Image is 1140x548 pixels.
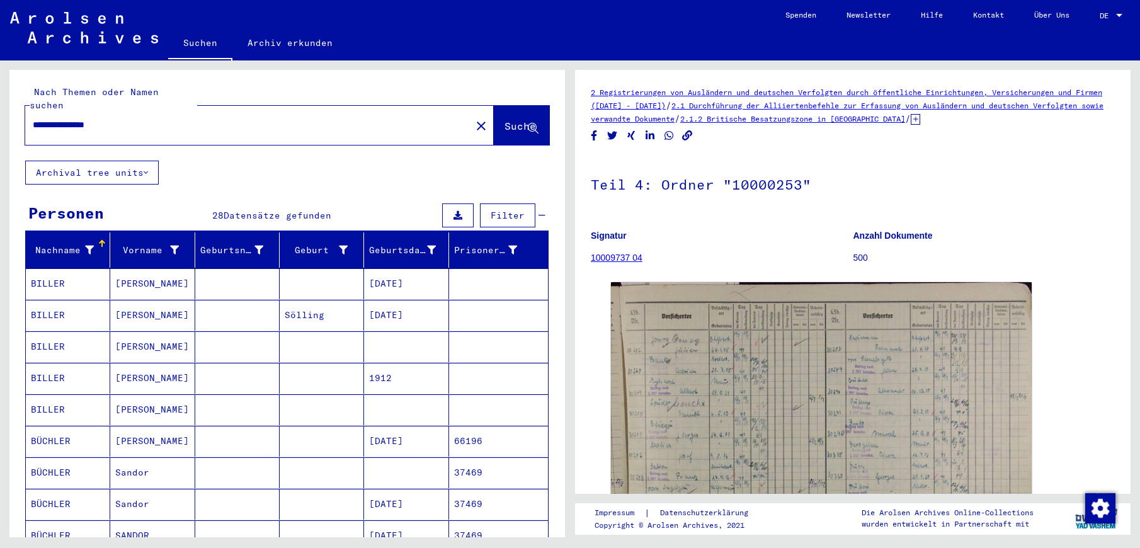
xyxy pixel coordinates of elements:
[200,240,279,260] div: Geburtsname
[595,506,763,520] div: |
[195,232,280,268] mat-header-cell: Geburtsname
[212,210,224,221] span: 28
[25,161,159,185] button: Archival tree units
[449,426,548,457] mat-cell: 66196
[26,457,110,488] mat-cell: BÜCHLER
[591,101,1103,123] a: 2.1 Durchführung der Alliiertenbefehle zur Erfassung von Ausländern und deutschen Verfolgten sowi...
[110,394,195,425] mat-cell: [PERSON_NAME]
[591,156,1115,211] h1: Teil 4: Ordner "10000253"
[588,128,601,144] button: Share on Facebook
[862,518,1034,530] p: wurden entwickelt in Partnerschaft mit
[369,244,435,257] div: Geburtsdatum
[26,394,110,425] mat-cell: BILLER
[285,240,363,260] div: Geburt‏
[28,202,104,224] div: Personen
[454,244,517,257] div: Prisoner #
[364,489,448,520] mat-cell: [DATE]
[30,86,159,111] mat-label: Nach Themen oder Namen suchen
[364,232,448,268] mat-header-cell: Geburtsdatum
[504,120,536,132] span: Suche
[364,426,448,457] mat-cell: [DATE]
[110,300,195,331] mat-cell: [PERSON_NAME]
[110,457,195,488] mat-cell: Sandor
[26,489,110,520] mat-cell: BÜCHLER
[232,28,348,58] a: Archiv erkunden
[364,268,448,299] mat-cell: [DATE]
[449,457,548,488] mat-cell: 37469
[625,128,638,144] button: Share on Xing
[168,28,232,60] a: Suchen
[680,114,905,123] a: 2.1.2 Britische Besatzungszone in [GEOGRAPHIC_DATA]
[650,506,763,520] a: Datenschutzerklärung
[364,363,448,394] mat-cell: 1912
[1085,493,1115,523] div: Zustimmung ändern
[1073,503,1120,534] img: yv_logo.png
[26,268,110,299] mat-cell: BILLER
[681,128,694,144] button: Copy link
[1085,493,1115,523] img: Zustimmung ändern
[591,253,642,263] a: 10009737 04
[663,128,676,144] button: Share on WhatsApp
[474,118,489,134] mat-icon: close
[110,426,195,457] mat-cell: [PERSON_NAME]
[26,363,110,394] mat-cell: BILLER
[595,520,763,531] p: Copyright © Arolsen Archives, 2021
[853,231,933,241] b: Anzahl Dokumente
[480,203,535,227] button: Filter
[469,113,494,138] button: Clear
[110,331,195,362] mat-cell: [PERSON_NAME]
[10,12,158,43] img: Arolsen_neg.svg
[115,240,194,260] div: Vorname
[110,232,195,268] mat-header-cell: Vorname
[364,300,448,331] mat-cell: [DATE]
[26,426,110,457] mat-cell: BÜCHLER
[369,240,451,260] div: Geburtsdatum
[644,128,657,144] button: Share on LinkedIn
[31,244,94,257] div: Nachname
[666,100,671,111] span: /
[606,128,619,144] button: Share on Twitter
[26,232,110,268] mat-header-cell: Nachname
[200,244,263,257] div: Geburtsname
[26,300,110,331] mat-cell: BILLER
[110,268,195,299] mat-cell: [PERSON_NAME]
[675,113,680,124] span: /
[591,88,1102,110] a: 2 Registrierungen von Ausländern und deutschen Verfolgten durch öffentliche Einrichtungen, Versic...
[280,300,364,331] mat-cell: Sölling
[449,489,548,520] mat-cell: 37469
[1100,11,1114,20] span: DE
[280,232,364,268] mat-header-cell: Geburt‏
[26,331,110,362] mat-cell: BILLER
[862,507,1034,518] p: Die Arolsen Archives Online-Collections
[285,244,348,257] div: Geburt‏
[110,489,195,520] mat-cell: Sandor
[591,231,627,241] b: Signatur
[905,113,911,124] span: /
[110,363,195,394] mat-cell: [PERSON_NAME]
[595,506,644,520] a: Impressum
[853,251,1115,265] p: 500
[454,240,533,260] div: Prisoner #
[224,210,331,221] span: Datensätze gefunden
[491,210,525,221] span: Filter
[449,232,548,268] mat-header-cell: Prisoner #
[31,240,110,260] div: Nachname
[494,106,549,145] button: Suche
[115,244,178,257] div: Vorname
